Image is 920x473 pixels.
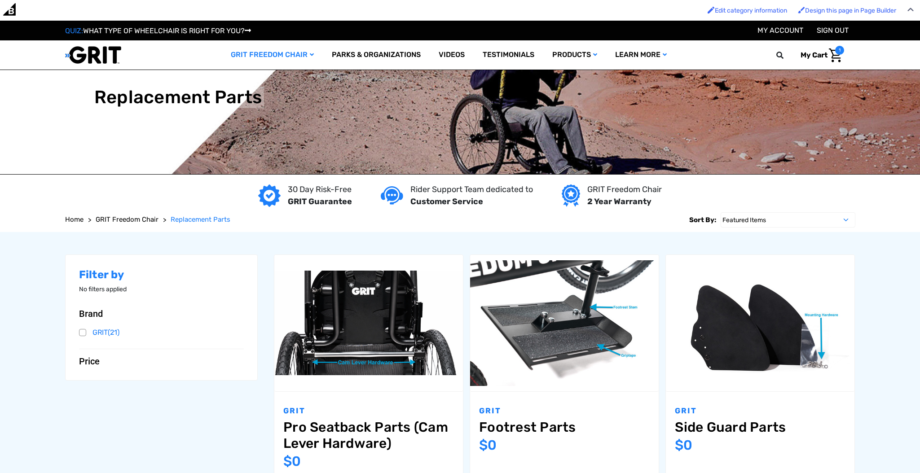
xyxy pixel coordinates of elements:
a: Pro Seatback Parts (Cam Lever Hardware),$0.00 [274,255,463,392]
a: GRIT(21) [79,326,244,339]
span: QUIZ: [65,26,83,35]
a: Account [757,26,803,35]
span: Price [79,356,100,367]
a: Side Guard Parts,$0.00 [675,419,845,435]
span: $0 [675,437,692,453]
img: Close Admin Bar [907,8,914,12]
span: $0 [479,437,497,453]
a: Sign out [817,26,849,35]
p: GRIT [479,405,650,417]
p: Rider Support Team dedicated to [410,184,533,196]
span: (21) [108,328,119,337]
img: Enabled brush for page builder edit. [798,6,805,13]
a: Replacement Parts [171,215,230,225]
img: Pro Seatback Parts (Cam Lever Hardware) [274,271,463,375]
span: Design this page in Page Builder [805,7,896,14]
a: GRIT Freedom Chair [96,215,158,225]
input: Search [780,46,794,65]
span: 1 [835,46,844,55]
p: GRIT [675,405,845,417]
img: Enabled brush for category edit [708,6,715,13]
a: Products [543,40,606,70]
a: GRIT Freedom Chair [222,40,323,70]
a: Learn More [606,40,676,70]
p: 30 Day Risk-Free [288,184,352,196]
a: QUIZ:WHAT TYPE OF WHEELCHAIR IS RIGHT FOR YOU? [65,26,251,35]
img: Footrest Parts [470,260,659,386]
img: GRIT Guarantee [258,184,281,207]
a: Cart with 1 items [794,46,844,65]
img: Cart [829,48,842,62]
span: Brand [79,308,103,319]
span: Replacement Parts [171,215,230,223]
p: No filters applied [79,285,244,294]
a: Enabled brush for page builder edit. Design this page in Page Builder [793,2,901,19]
label: Sort By: [689,212,716,228]
p: GRIT Freedom Chair [587,184,662,196]
strong: 2 Year Warranty [587,197,651,206]
a: Videos [430,40,474,70]
a: Side Guard Parts,$0.00 [666,255,854,392]
a: Testimonials [474,40,543,70]
span: $0 [283,453,301,469]
a: Parks & Organizations [323,40,430,70]
strong: GRIT Guarantee [288,197,352,206]
a: Home [65,215,84,225]
p: GRIT [283,405,454,417]
img: Side Guard Parts [666,260,854,386]
span: Home [65,215,84,223]
img: Year warranty [562,184,580,207]
span: Edit category information [715,7,787,14]
h1: Replacement Parts [94,87,262,108]
strong: Customer Service [410,197,483,206]
h2: Filter by [79,268,244,281]
button: Price [79,356,244,367]
button: Brand [79,308,244,319]
span: GRIT Freedom Chair [96,215,158,223]
a: Pro Seatback Parts (Cam Lever Hardware),$0.00 [283,419,454,451]
a: Footrest Parts,$0.00 [470,255,659,392]
img: Customer service [381,186,403,205]
a: Footrest Parts,$0.00 [479,419,650,435]
span: My Cart [801,51,828,59]
img: GRIT All-Terrain Wheelchair and Mobility Equipment [65,46,121,64]
a: Enabled brush for category edit Edit category information [703,2,792,19]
